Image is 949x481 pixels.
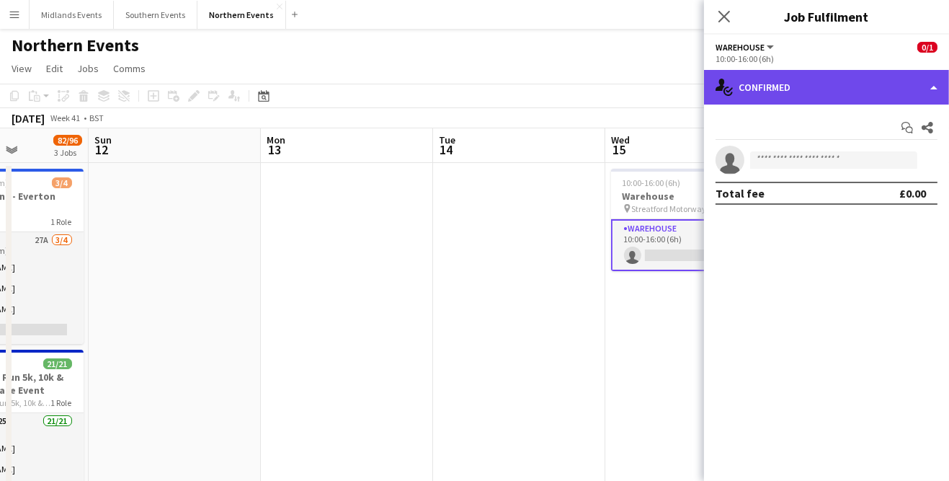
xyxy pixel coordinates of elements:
[917,42,937,53] span: 0/1
[89,112,104,123] div: BST
[716,186,765,200] div: Total fee
[264,141,285,158] span: 13
[439,133,455,146] span: Tue
[46,62,63,75] span: Edit
[51,397,72,408] span: 1 Role
[611,133,630,146] span: Wed
[899,186,926,200] div: £0.00
[623,177,681,188] span: 10:00-16:00 (6h)
[609,141,630,158] span: 15
[437,141,455,158] span: 14
[197,1,286,29] button: Northern Events
[12,35,139,56] h1: Northern Events
[611,190,772,203] h3: Warehouse
[704,7,949,26] h3: Job Fulfilment
[77,62,99,75] span: Jobs
[92,141,112,158] span: 12
[611,169,772,271] app-job-card: 10:00-16:00 (6h)0/1Warehouse Streatford Motorway Estate1 RoleWarehouse1A0/110:00-16:00 (6h)
[716,53,937,64] div: 10:00-16:00 (6h)
[611,219,772,271] app-card-role: Warehouse1A0/110:00-16:00 (6h)
[632,203,731,214] span: Streatford Motorway Estate
[71,59,104,78] a: Jobs
[54,147,81,158] div: 3 Jobs
[53,135,82,146] span: 82/96
[716,42,776,53] button: Warehouse
[704,70,949,105] div: Confirmed
[48,112,84,123] span: Week 41
[40,59,68,78] a: Edit
[107,59,151,78] a: Comms
[43,358,72,369] span: 21/21
[716,42,765,53] span: Warehouse
[51,216,72,227] span: 1 Role
[113,62,146,75] span: Comms
[94,133,112,146] span: Sun
[12,111,45,125] div: [DATE]
[267,133,285,146] span: Mon
[52,177,72,188] span: 3/4
[12,62,32,75] span: View
[6,59,37,78] a: View
[30,1,114,29] button: Midlands Events
[114,1,197,29] button: Southern Events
